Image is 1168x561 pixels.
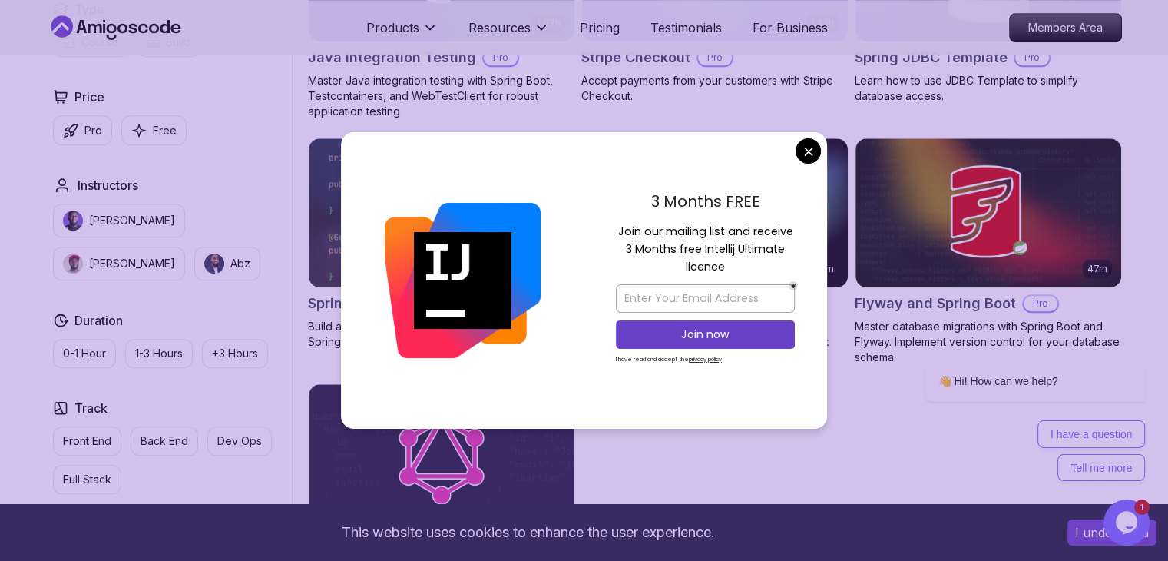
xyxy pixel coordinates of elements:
p: 1-3 Hours [135,346,183,361]
a: Pricing [580,18,620,37]
img: instructor img [204,254,224,274]
p: +3 Hours [212,346,258,361]
p: Free [153,123,177,138]
button: Resources [468,18,549,49]
button: Back End [131,427,198,456]
button: 1-3 Hours [125,339,193,368]
p: Pro [84,123,102,138]
button: Free [121,115,187,145]
h2: Flyway and Spring Boot [855,293,1016,314]
p: Members Area [1010,14,1121,41]
p: Full Stack [63,472,111,487]
p: Back End [141,433,188,449]
a: Members Area [1009,13,1122,42]
h2: Track [74,399,108,417]
p: Front End [63,433,111,449]
a: Flyway and Spring Boot card47mFlyway and Spring BootProMaster database migrations with Spring Boo... [855,138,1122,365]
button: Products [366,18,438,49]
h2: Spring Boot Product API [308,293,471,314]
p: Pro [698,50,732,65]
a: For Business [753,18,828,37]
p: [PERSON_NAME] [89,213,175,228]
img: instructor img [63,211,83,231]
button: Pro [53,115,112,145]
a: Testimonials [650,18,722,37]
button: instructor img[PERSON_NAME] [53,204,185,237]
h2: Duration [74,311,123,330]
button: instructor imgAbz [194,247,260,280]
img: Spring Boot Product API card [309,138,574,287]
img: Spring for GraphQL card [309,384,574,533]
p: Abz [230,256,250,271]
img: instructor img [63,254,83,274]
p: 0-1 Hour [63,346,106,361]
h2: Java Integration Testing [308,47,476,68]
h2: Instructors [78,176,138,194]
p: Accept payments from your customers with Stripe Checkout. [581,73,849,104]
button: Dev Ops [207,427,272,456]
p: Dev Ops [217,433,262,449]
p: [PERSON_NAME] [89,256,175,271]
iframe: chat widget [1103,500,1153,546]
h2: Stripe Checkout [581,47,690,68]
p: Master database migrations with Spring Boot and Flyway. Implement version control for your databa... [855,319,1122,365]
p: Pro [1015,50,1049,65]
p: Learn how to use JDBC Template to simplify database access. [855,73,1122,104]
button: Front End [53,427,121,456]
h2: Price [74,88,104,106]
div: This website uses cookies to enhance the user experience. [12,516,1044,549]
p: Pro [484,50,518,65]
p: Master Java integration testing with Spring Boot, Testcontainers, and WebTestClient for robust ap... [308,73,575,119]
button: instructor img[PERSON_NAME] [53,247,185,280]
img: Flyway and Spring Boot card [855,138,1121,287]
p: Build a fully functional Product API from scratch with Spring Boot. [308,319,575,350]
p: Resources [468,18,531,37]
button: Accept cookies [1067,520,1156,546]
h2: Spring JDBC Template [855,47,1008,68]
button: Full Stack [53,465,121,494]
iframe: chat widget [876,240,1153,492]
button: +3 Hours [202,339,268,368]
button: 0-1 Hour [53,339,116,368]
p: Products [366,18,419,37]
a: Spring Boot Product API card2.09hSpring Boot Product APIProBuild a fully functional Product API f... [308,138,575,350]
